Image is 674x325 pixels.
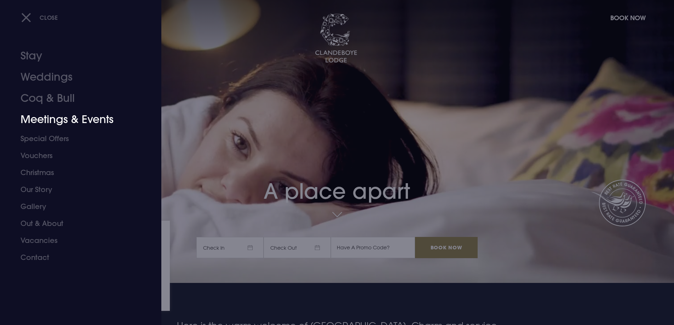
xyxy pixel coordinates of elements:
[21,198,132,215] a: Gallery
[21,10,58,25] button: Close
[40,14,58,21] span: Close
[21,164,132,181] a: Christmas
[21,66,132,88] a: Weddings
[21,215,132,232] a: Out & About
[21,88,132,109] a: Coq & Bull
[21,232,132,249] a: Vacancies
[21,130,132,147] a: Special Offers
[21,181,132,198] a: Our Story
[21,147,132,164] a: Vouchers
[21,109,132,130] a: Meetings & Events
[21,45,132,66] a: Stay
[21,249,132,266] a: Contact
